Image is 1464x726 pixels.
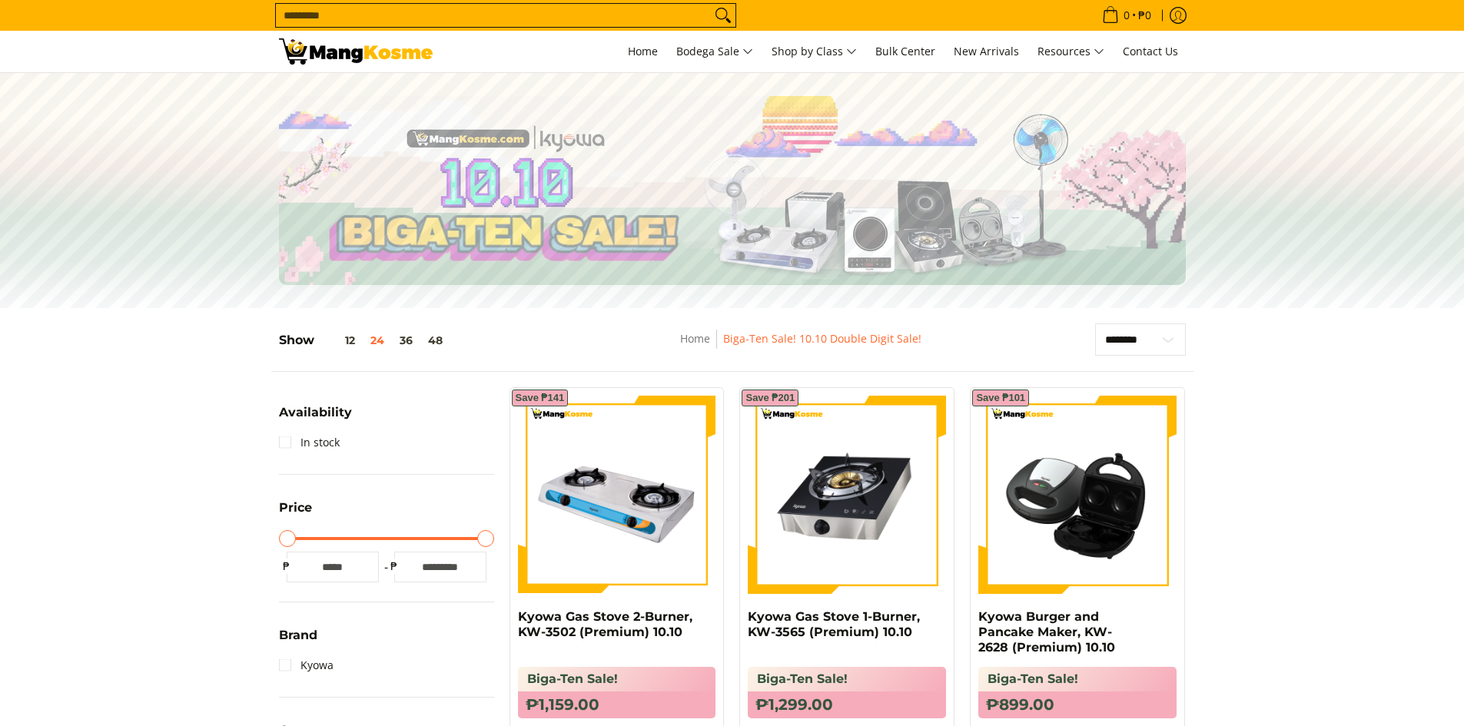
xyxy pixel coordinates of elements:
[518,609,692,639] a: Kyowa Gas Stove 2-Burner, KW-3502 (Premium) 10.10
[748,396,946,594] img: kyowa-tempered-glass-single-gas-burner-full-view-mang-kosme
[387,559,402,574] span: ₱
[1037,42,1104,61] span: Resources
[279,559,294,574] span: ₱
[518,691,716,718] h6: ₱1,159.00
[420,334,450,346] button: 48
[279,333,450,348] h5: Show
[448,31,1186,72] nav: Main Menu
[1121,10,1132,21] span: 0
[392,334,420,346] button: 36
[314,334,363,346] button: 12
[976,393,1025,403] span: Save ₱101
[875,44,935,58] span: Bulk Center
[518,396,716,594] img: kyowa-2-burner-gas-stove-stainless-steel-premium-full-view-mang-kosme
[279,653,334,678] a: Kyowa
[954,44,1019,58] span: New Arrivals
[711,4,735,27] button: Search
[279,430,340,455] a: In stock
[669,31,761,72] a: Bodega Sale
[680,331,710,346] a: Home
[868,31,943,72] a: Bulk Center
[1030,31,1112,72] a: Resources
[978,609,1115,655] a: Kyowa Burger and Pancake Maker, KW-2628 (Premium) 10.10
[978,691,1177,718] h6: ₱899.00
[279,406,352,419] span: Availability
[279,406,352,430] summary: Open
[676,42,753,61] span: Bodega Sale
[978,396,1177,594] img: kyowa-burger-and-pancake-maker-premium-full-view-mang-kosme
[1123,44,1178,58] span: Contact Us
[1136,10,1154,21] span: ₱0
[279,502,312,525] summary: Open
[748,609,920,639] a: Kyowa Gas Stove 1-Burner, KW-3565 (Premium) 10.10
[1115,31,1186,72] a: Contact Us
[628,44,658,58] span: Home
[723,331,921,346] a: Biga-Ten Sale! 10.10 Double Digit Sale!
[279,502,312,514] span: Price
[279,38,433,65] img: Biga-Ten Sale! 10.10 Double Digit Sale with Kyowa l Mang Kosme
[569,330,1031,364] nav: Breadcrumbs
[279,629,317,641] span: Brand
[363,334,392,346] button: 24
[1097,7,1156,24] span: •
[946,31,1027,72] a: New Arrivals
[748,691,946,718] h6: ₱1,299.00
[516,393,565,403] span: Save ₱141
[620,31,666,72] a: Home
[764,31,865,72] a: Shop by Class
[279,629,317,653] summary: Open
[745,393,795,403] span: Save ₱201
[772,42,857,61] span: Shop by Class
